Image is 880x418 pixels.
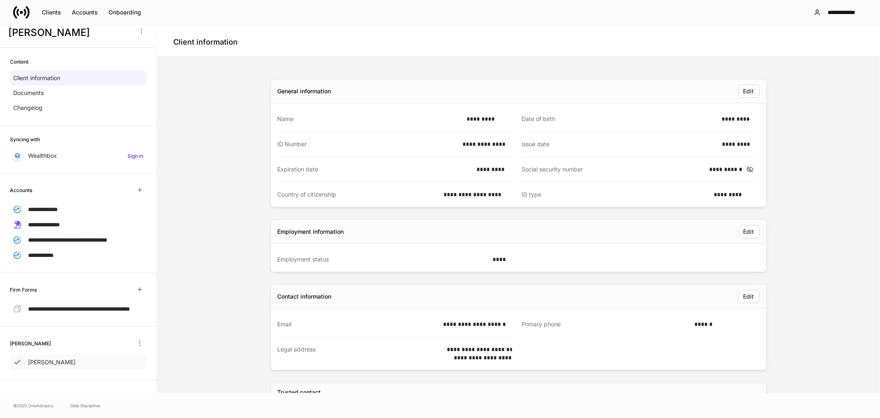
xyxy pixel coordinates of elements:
[10,100,146,115] a: Changelog
[13,74,60,82] p: Client information
[522,320,690,329] div: Primary phone
[738,290,760,303] button: Edit
[278,388,321,397] h5: Trusted contact
[278,140,458,148] div: ID Number
[522,115,717,123] div: Date of birth
[522,165,705,173] div: Social security number
[8,26,132,39] h3: [PERSON_NAME]
[28,152,57,160] p: Wealthbox
[70,402,101,409] a: Data Disclaimer
[10,148,146,163] a: WealthboxSign in
[10,71,146,85] a: Client information
[72,8,98,17] div: Accounts
[278,292,332,301] div: Contact information
[66,6,103,19] button: Accounts
[127,152,143,160] h6: Sign in
[10,186,32,194] h6: Accounts
[109,8,141,17] div: Onboarding
[10,340,51,347] h6: [PERSON_NAME]
[10,355,146,370] a: [PERSON_NAME]
[278,87,331,95] div: General information
[36,6,66,19] button: Clients
[13,89,44,97] p: Documents
[10,135,40,143] h6: Syncing with
[522,140,717,148] div: Issue date
[103,6,146,19] button: Onboarding
[13,104,42,112] p: Changelog
[743,87,754,95] div: Edit
[738,85,760,98] button: Edit
[743,292,754,301] div: Edit
[278,228,344,236] div: Employment information
[28,358,75,366] p: [PERSON_NAME]
[13,402,54,409] span: © 2025 OneAdvisory
[278,320,439,328] div: Email
[10,286,37,294] h6: Firm Forms
[738,225,760,238] button: Edit
[743,228,754,236] div: Edit
[173,37,238,47] h4: Client information
[42,8,61,17] div: Clients
[278,255,488,264] div: Employment status
[522,190,709,199] div: ID type
[278,115,462,123] div: Name
[278,165,472,173] div: Expiration date
[10,58,28,66] h6: Content
[278,345,442,362] div: Legal address
[10,85,146,100] a: Documents
[278,190,439,199] div: Country of citizenship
